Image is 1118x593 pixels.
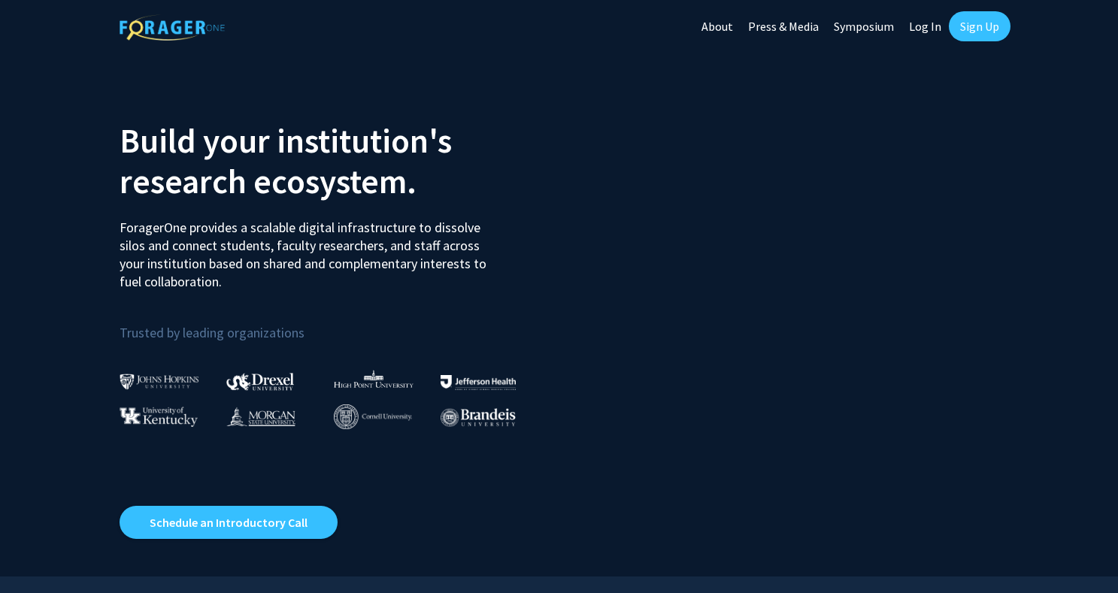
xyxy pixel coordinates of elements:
[226,373,294,390] img: Drexel University
[441,375,516,389] img: Thomas Jefferson University
[949,11,1010,41] a: Sign Up
[120,14,225,41] img: ForagerOne Logo
[334,370,414,388] img: High Point University
[120,207,497,291] p: ForagerOne provides a scalable digital infrastructure to dissolve silos and connect students, fac...
[120,120,548,201] h2: Build your institution's research ecosystem.
[441,408,516,427] img: Brandeis University
[120,374,199,389] img: Johns Hopkins University
[226,407,295,426] img: Morgan State University
[120,506,338,539] a: Opens in a new tab
[120,407,198,427] img: University of Kentucky
[120,303,548,344] p: Trusted by leading organizations
[334,404,412,429] img: Cornell University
